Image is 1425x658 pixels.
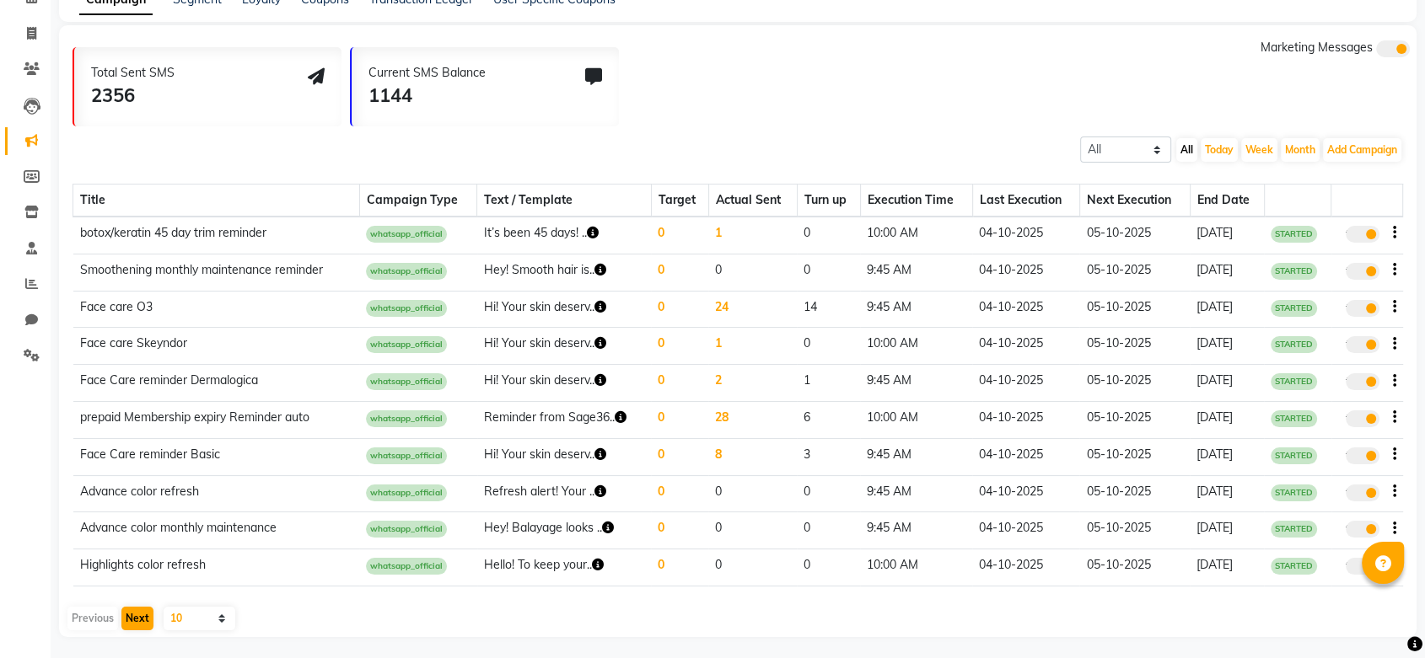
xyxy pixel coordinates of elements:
th: Actual Sent [708,185,797,217]
td: 0 [708,512,797,549]
td: [DATE] [1190,512,1264,549]
td: Face care Skeyndor [73,328,360,365]
td: 24 [708,291,797,328]
td: 1 [708,217,797,254]
td: 04-10-2025 [972,475,1079,512]
td: 10:00 AM [860,401,972,438]
td: It’s been 45 days! .. [477,217,652,254]
td: 2 [708,365,797,402]
td: Reminder from Sage36.. [477,401,652,438]
td: 0 [651,291,708,328]
span: STARTED [1271,300,1317,317]
td: 0 [651,401,708,438]
th: Next Execution [1079,185,1190,217]
td: 05-10-2025 [1079,328,1190,365]
td: 04-10-2025 [972,365,1079,402]
th: Last Execution [972,185,1079,217]
td: 9:45 AM [860,438,972,475]
td: Hi! Your skin deserv.. [477,291,652,328]
button: Add Campaign [1323,138,1401,162]
span: whatsapp_official [366,484,447,501]
td: [DATE] [1190,291,1264,328]
label: true [1346,447,1379,464]
td: [DATE] [1190,328,1264,365]
span: STARTED [1271,336,1317,353]
td: Hi! Your skin deserv.. [477,328,652,365]
button: Today [1201,138,1238,162]
label: true [1346,373,1379,390]
td: [DATE] [1190,401,1264,438]
th: Target [651,185,708,217]
span: whatsapp_official [366,558,447,575]
td: Hey! Smooth hair is.. [477,254,652,291]
td: [DATE] [1190,217,1264,254]
td: 0 [651,328,708,365]
label: true [1346,336,1379,353]
td: 28 [708,401,797,438]
span: whatsapp_official [366,521,447,538]
button: Next [121,607,153,630]
td: 05-10-2025 [1079,217,1190,254]
span: whatsapp_official [366,263,447,280]
div: Total Sent SMS [91,64,175,82]
th: Execution Time [860,185,972,217]
button: Week [1241,138,1277,162]
td: 0 [651,217,708,254]
td: 0 [797,217,860,254]
th: Campaign Type [359,185,477,217]
th: Turn up [797,185,860,217]
span: STARTED [1271,484,1317,501]
div: 1144 [368,82,486,110]
td: 14 [797,291,860,328]
span: STARTED [1271,558,1317,575]
td: Refresh alert! Your .. [477,475,652,512]
td: 3 [797,438,860,475]
td: botox/keratin 45 day trim reminder [73,217,360,254]
td: 9:45 AM [860,365,972,402]
td: 0 [651,475,708,512]
td: 0 [708,475,797,512]
td: 10:00 AM [860,549,972,586]
td: [DATE] [1190,254,1264,291]
span: Marketing Messages [1261,40,1373,55]
td: 05-10-2025 [1079,512,1190,549]
td: Face care O3 [73,291,360,328]
td: Smoothening monthly maintenance reminder [73,254,360,291]
td: 1 [797,365,860,402]
td: 0 [708,254,797,291]
td: 0 [651,512,708,549]
span: whatsapp_official [366,373,447,390]
span: STARTED [1271,263,1317,280]
td: 0 [797,475,860,512]
td: 10:00 AM [860,217,972,254]
label: true [1346,226,1379,243]
label: true [1346,521,1379,538]
td: 05-10-2025 [1079,475,1190,512]
label: true [1346,410,1379,427]
td: Hi! Your skin deserv.. [477,365,652,402]
td: [DATE] [1190,438,1264,475]
td: 04-10-2025 [972,217,1079,254]
span: whatsapp_official [366,447,447,464]
th: Text / Template [477,185,652,217]
td: Face Care reminder Dermalogica [73,365,360,402]
label: true [1346,558,1379,575]
td: Highlights color refresh [73,549,360,586]
td: prepaid Membership expiry Reminder auto [73,401,360,438]
td: 05-10-2025 [1079,365,1190,402]
td: Hi! Your skin deserv.. [477,438,652,475]
td: 0 [651,438,708,475]
td: 1 [708,328,797,365]
td: 10:00 AM [860,328,972,365]
span: whatsapp_official [366,300,447,317]
td: 05-10-2025 [1079,401,1190,438]
td: 05-10-2025 [1079,549,1190,586]
td: Face Care reminder Basic [73,438,360,475]
label: true [1346,263,1379,280]
td: 05-10-2025 [1079,438,1190,475]
td: 04-10-2025 [972,512,1079,549]
td: 9:45 AM [860,475,972,512]
td: 0 [797,512,860,549]
td: 05-10-2025 [1079,254,1190,291]
td: 0 [651,254,708,291]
